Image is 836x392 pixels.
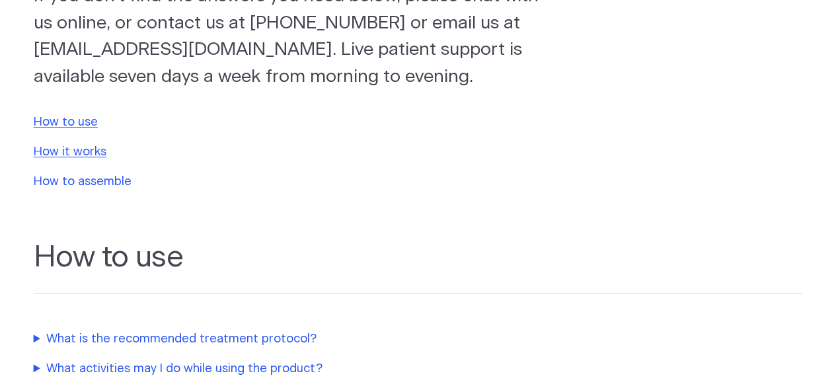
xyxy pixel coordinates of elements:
[34,360,589,378] summary: What activities may I do while using the product?
[34,240,803,294] h2: How to use
[34,116,98,128] a: How to use
[34,176,132,188] a: How to assemble
[34,331,589,348] summary: What is the recommended treatment protocol?
[34,146,106,158] a: How it works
